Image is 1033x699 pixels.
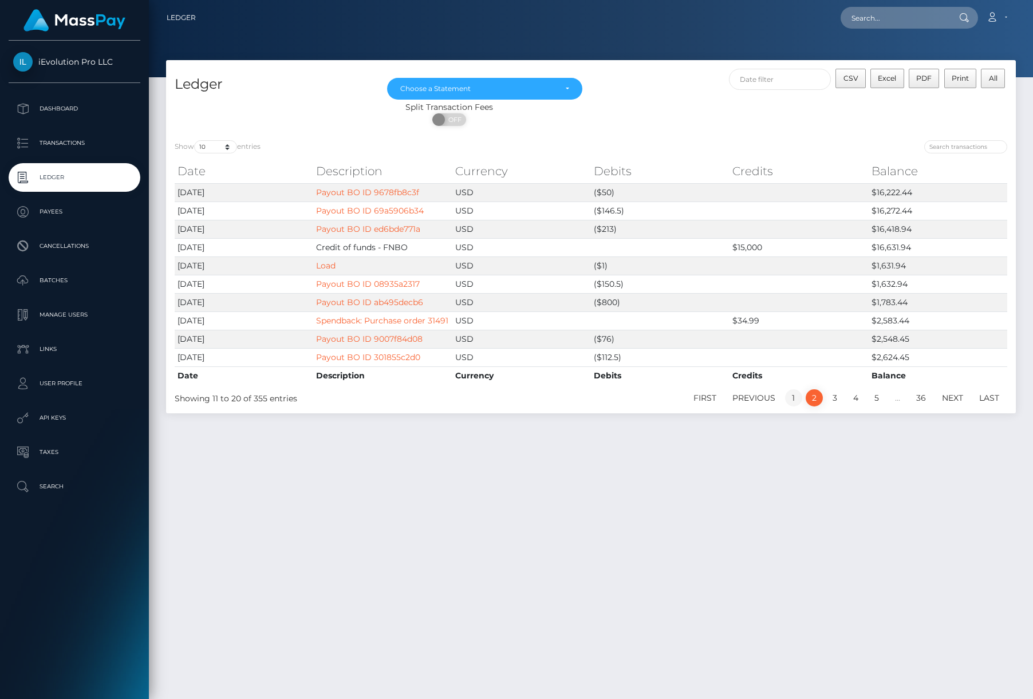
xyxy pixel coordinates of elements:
input: Search transactions [924,140,1007,153]
td: $2,583.44 [869,311,1007,330]
a: Payout BO ID ed6bde771a [316,224,420,234]
td: USD [452,202,591,220]
td: USD [452,275,591,293]
a: Payout BO ID 9678fb8c3f [316,187,419,198]
a: Ledger [9,163,140,192]
td: $16,631.94 [869,238,1007,256]
a: Spendback: Purchase order 31491 [316,315,448,326]
img: iEvolution Pro LLC [13,52,33,72]
span: iEvolution Pro LLC [9,57,140,67]
p: Batches [13,272,136,289]
p: Links [13,341,136,358]
th: Currency [452,366,591,385]
td: $34.99 [730,311,868,330]
td: Credit of funds - FNBO [313,238,452,256]
div: Choose a Statement [400,84,556,93]
td: USD [452,256,591,275]
p: User Profile [13,375,136,392]
td: $1,783.44 [869,293,1007,311]
td: $16,222.44 [869,183,1007,202]
th: Balance [869,366,1007,385]
td: USD [452,220,591,238]
a: Links [9,335,140,364]
a: 1 [785,389,802,406]
a: 5 [868,389,885,406]
p: Cancellations [13,238,136,255]
th: Debits [591,160,730,183]
a: Payout BO ID 301855c2d0 [316,352,420,362]
th: Credits [730,160,868,183]
span: All [989,74,997,82]
a: 3 [826,389,843,406]
th: Description [313,366,452,385]
span: Print [952,74,969,82]
th: Balance [869,160,1007,183]
p: Ledger [13,169,136,186]
a: 36 [910,389,932,406]
button: Choose a Statement [387,78,582,100]
p: Manage Users [13,306,136,323]
a: Payout BO ID ab495decb6 [316,297,423,307]
a: Taxes [9,438,140,467]
th: Date [175,160,313,183]
td: [DATE] [175,202,313,220]
td: ($112.5) [591,348,730,366]
a: API Keys [9,404,140,432]
th: Description [313,160,452,183]
th: Credits [730,366,868,385]
a: User Profile [9,369,140,398]
td: $16,272.44 [869,202,1007,220]
td: $1,631.94 [869,256,1007,275]
a: First [687,389,723,406]
button: Print [944,69,977,88]
p: Taxes [13,444,136,461]
td: $15,000 [730,238,868,256]
td: ($76) [591,330,730,348]
div: Split Transaction Fees [166,101,732,113]
p: API Keys [13,409,136,426]
a: Dashboard [9,94,140,123]
td: [DATE] [175,183,313,202]
p: Payees [13,203,136,220]
td: [DATE] [175,256,313,275]
a: Search [9,472,140,501]
a: Transactions [9,129,140,157]
button: All [981,69,1005,88]
a: 4 [847,389,865,406]
td: $16,418.94 [869,220,1007,238]
h4: Ledger [175,74,370,94]
td: ($150.5) [591,275,730,293]
p: Transactions [13,135,136,152]
th: Currency [452,160,591,183]
label: Show entries [175,140,261,153]
a: Last [973,389,1006,406]
a: Cancellations [9,232,140,260]
td: ($50) [591,183,730,202]
td: [DATE] [175,220,313,238]
td: [DATE] [175,330,313,348]
input: Date filter [729,69,831,90]
input: Search... [841,7,948,29]
select: Showentries [194,140,237,153]
a: Payout BO ID 08935a2317 [316,279,420,289]
a: Previous [726,389,782,406]
td: [DATE] [175,311,313,330]
td: [DATE] [175,238,313,256]
td: $2,624.45 [869,348,1007,366]
td: USD [452,311,591,330]
a: Payout BO ID 9007f84d08 [316,334,423,344]
td: USD [452,183,591,202]
a: Batches [9,266,140,295]
a: Manage Users [9,301,140,329]
span: OFF [439,113,467,126]
span: CSV [843,74,858,82]
p: Dashboard [13,100,136,117]
td: [DATE] [175,348,313,366]
th: Debits [591,366,730,385]
td: ($1) [591,256,730,275]
a: Load [316,260,336,271]
a: Next [936,389,969,406]
td: [DATE] [175,293,313,311]
a: Ledger [167,6,196,30]
td: USD [452,330,591,348]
